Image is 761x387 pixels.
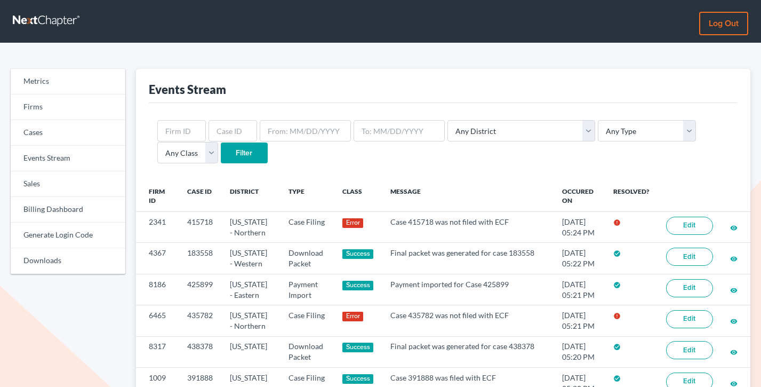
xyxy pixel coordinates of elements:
a: visibility [730,347,738,356]
td: Case 435782 was not filed with ECF [382,305,554,336]
th: Message [382,181,554,212]
td: [DATE] 05:20 PM [554,336,605,367]
td: Case Filing [280,305,334,336]
td: Payment imported for Case 425899 [382,274,554,305]
th: Occured On [554,181,605,212]
i: check_circle [613,281,621,289]
a: Edit [666,341,713,359]
th: Type [280,181,334,212]
td: 183558 [179,243,221,274]
td: [US_STATE] [221,336,279,367]
td: 425899 [179,274,221,305]
th: Resolved? [605,181,658,212]
input: Firm ID [157,120,206,141]
div: Success [342,249,373,259]
td: Case 415718 was not filed with ECF [382,212,554,243]
i: error [613,219,621,226]
div: Error [342,312,363,321]
a: Downloads [11,248,125,274]
td: [US_STATE] - Western [221,243,279,274]
div: Events Stream [149,82,226,97]
i: error [613,312,621,320]
a: visibility [730,285,738,294]
th: Case ID [179,181,221,212]
td: [US_STATE] - Eastern [221,274,279,305]
th: Class [334,181,382,212]
td: Payment Import [280,274,334,305]
a: Edit [666,248,713,266]
i: visibility [730,224,738,232]
a: Edit [666,310,713,328]
i: check_circle [613,250,621,257]
td: Final packet was generated for case 438378 [382,336,554,367]
a: Log out [699,12,748,35]
a: Events Stream [11,146,125,171]
td: 415718 [179,212,221,243]
td: [US_STATE] - Northern [221,305,279,336]
td: 4367 [136,243,179,274]
td: [US_STATE] - Northern [221,212,279,243]
i: visibility [730,255,738,263]
a: visibility [730,223,738,232]
td: 8317 [136,336,179,367]
td: Download Packet [280,336,334,367]
td: 435782 [179,305,221,336]
i: visibility [730,287,738,294]
i: check_circle [613,343,621,351]
a: Firms [11,94,125,120]
th: Firm ID [136,181,179,212]
td: Final packet was generated for case 183558 [382,243,554,274]
input: Filter [221,143,268,164]
td: 438378 [179,336,221,367]
div: Error [342,218,363,228]
td: [DATE] 05:21 PM [554,274,605,305]
a: Billing Dashboard [11,197,125,223]
i: check_circle [613,375,621,382]
div: Success [342,343,373,352]
a: Edit [666,279,713,297]
td: 8186 [136,274,179,305]
input: To: MM/DD/YYYY [354,120,445,141]
td: [DATE] 05:22 PM [554,243,605,274]
div: Success [342,281,373,290]
a: Metrics [11,69,125,94]
td: [DATE] 05:21 PM [554,305,605,336]
i: visibility [730,349,738,356]
td: Case Filing [280,212,334,243]
td: 2341 [136,212,179,243]
a: visibility [730,254,738,263]
a: Generate Login Code [11,223,125,248]
td: Download Packet [280,243,334,274]
div: Success [342,374,373,384]
td: 6465 [136,305,179,336]
td: [DATE] 05:24 PM [554,212,605,243]
th: District [221,181,279,212]
i: visibility [730,318,738,325]
input: From: MM/DD/YYYY [260,120,351,141]
input: Case ID [209,120,257,141]
a: Cases [11,120,125,146]
a: Sales [11,171,125,197]
a: visibility [730,316,738,325]
a: Edit [666,217,713,235]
